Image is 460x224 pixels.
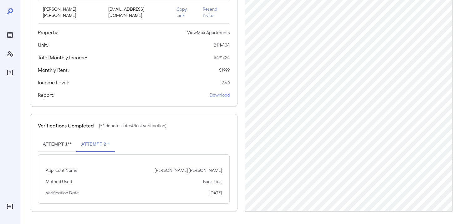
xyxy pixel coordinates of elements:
h5: Income Level: [38,79,69,86]
p: Applicant Name [46,167,78,173]
p: (** denotes latest/last verification) [99,122,166,129]
p: ViewMax Apartments [187,29,230,36]
p: 2111-404 [214,42,230,48]
p: Resend Invite [203,6,225,18]
h5: Report: [38,91,54,99]
h5: Unit: [38,41,48,49]
a: Download [210,92,230,98]
div: FAQ [5,67,15,77]
p: [PERSON_NAME] [PERSON_NAME] [43,6,98,18]
p: $ 4917.24 [214,54,230,61]
h5: Property: [38,29,59,36]
p: [PERSON_NAME] [PERSON_NAME] [155,167,222,173]
button: Attempt 2** [76,137,115,152]
div: Log Out [5,202,15,212]
div: Reports [5,30,15,40]
p: 2.46 [222,79,230,86]
p: Bank Link [203,178,222,185]
p: $ 1999 [219,67,230,73]
p: Verification Date [46,190,79,196]
p: Method Used [46,178,72,185]
p: [DATE] [209,190,222,196]
h5: Verifications Completed [38,122,94,129]
div: Manage Users [5,49,15,59]
h5: Monthly Rent: [38,66,69,74]
h5: Total Monthly Income: [38,54,87,61]
p: [EMAIL_ADDRESS][DOMAIN_NAME] [108,6,166,18]
p: Copy Link [176,6,193,18]
button: Attempt 1** [38,137,76,152]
